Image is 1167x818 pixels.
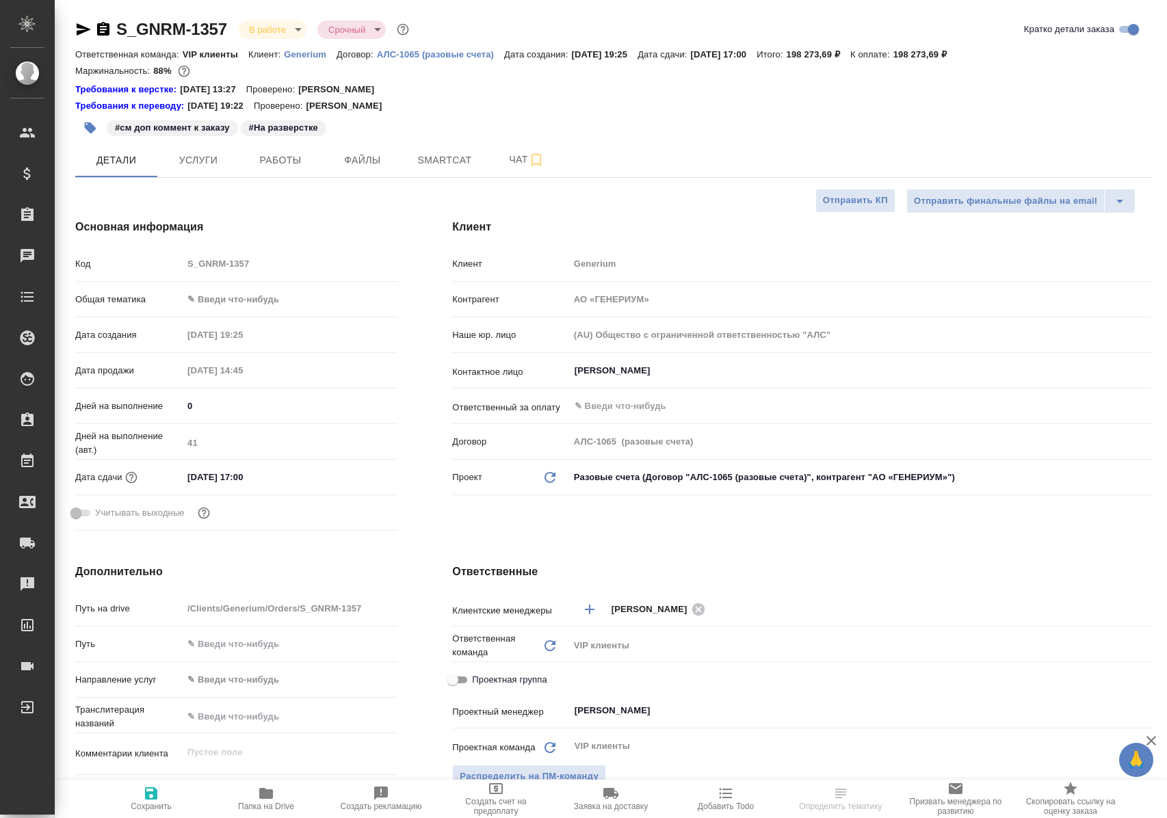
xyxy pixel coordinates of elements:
div: [PERSON_NAME] [612,601,710,618]
button: Open [1144,405,1147,408]
p: VIP клиенты [183,49,248,60]
span: Отправить КП [823,193,888,209]
span: На разверстке [239,121,328,133]
div: Нажми, чтобы открыть папку с инструкцией [75,99,187,113]
p: Путь [75,637,183,651]
div: VIP клиенты [569,634,1152,657]
input: Пустое поле [183,325,302,345]
p: Клиент [452,257,568,271]
input: Пустое поле [569,254,1152,274]
span: Добавить Todo [698,802,754,811]
p: [DATE] 19:22 [187,99,254,113]
p: Проверено: [254,99,306,113]
button: Добавить Todo [668,780,783,818]
p: АЛС-1065 (разовые счета) [377,49,504,60]
button: Open [1144,369,1147,372]
span: Проектная группа [472,673,547,687]
button: Создать счет на предоплату [438,780,553,818]
p: Проектный менеджер [452,705,568,719]
svg: Подписаться [528,152,545,168]
span: Сохранить [131,802,172,811]
button: Добавить тэг [75,113,105,143]
p: Направление услуг [75,673,183,687]
span: Чат [494,151,560,168]
div: ✎ Введи что-нибудь [187,293,381,306]
p: Generium [284,49,337,60]
span: Отправить финальные файлы на email [914,194,1097,209]
span: Создать рекламацию [341,802,422,811]
h4: Дополнительно [75,564,397,580]
div: Разовые счета (Договор "АЛС-1065 (разовые счета)", контрагент "АО «ГЕНЕРИУМ»") [569,466,1152,489]
p: Дата продажи [75,364,183,378]
p: Ответственный за оплату [452,401,568,414]
input: Пустое поле [569,325,1152,345]
span: см доп коммент к заказу [105,121,239,133]
div: ✎ Введи что-нибудь [183,288,397,311]
button: Доп статусы указывают на важность/срочность заказа [394,21,412,38]
input: Пустое поле [569,432,1152,451]
span: Smartcat [412,152,477,169]
p: Проектная команда [452,741,535,754]
button: Срочный [324,24,369,36]
button: Отправить КП [815,189,895,213]
p: 198 273,69 ₽ [893,49,957,60]
div: В работе [317,21,386,39]
span: Кратко детали заказа [1024,23,1114,36]
p: Дней на выполнение [75,399,183,413]
button: Open [1144,608,1147,611]
button: Open [1144,709,1147,712]
span: В заказе уже есть ответственный ПМ или ПМ группа [452,765,606,789]
button: 19343.01 RUB; [175,62,193,80]
div: Нажми, чтобы открыть папку с инструкцией [75,83,180,96]
p: Договор [452,435,568,449]
p: Дата сдачи: [638,49,690,60]
p: 88% [153,66,174,76]
span: Определить тематику [799,802,882,811]
p: Контактное лицо [452,365,568,379]
input: Пустое поле [183,254,397,274]
p: [PERSON_NAME] [298,83,384,96]
span: Работы [248,152,313,169]
a: Требования к верстке: [75,83,180,96]
button: Определить тематику [783,780,898,818]
span: Заявка на доставку [574,802,648,811]
p: Договор: [337,49,377,60]
p: Клиентские менеджеры [452,604,568,618]
p: Путь на drive [75,602,183,616]
p: Дата создания [75,328,183,342]
input: ✎ Введи что-нибудь [183,634,397,654]
p: 198 273,69 ₽ [787,49,850,60]
p: К оплате: [850,49,893,60]
p: Дата создания: [504,49,571,60]
button: Отправить финальные файлы на email [906,189,1105,213]
p: Дата сдачи [75,471,122,484]
input: ✎ Введи что-нибудь [573,398,1102,414]
a: Требования к переводу: [75,99,187,113]
span: Учитывать выходные [95,506,185,520]
button: Скопировать ссылку [95,21,112,38]
button: Создать рекламацию [324,780,438,818]
span: Распределить на ПМ-команду [460,769,599,784]
input: ✎ Введи что-нибудь [183,707,397,726]
p: [DATE] 19:25 [572,49,638,60]
span: Услуги [166,152,231,169]
div: split button [906,189,1136,213]
button: Скопировать ссылку на оценку заказа [1013,780,1128,818]
span: Папка на Drive [238,802,294,811]
p: #На разверстке [249,121,318,135]
button: В работе [245,24,290,36]
p: Общая тематика [75,293,183,306]
p: Код [75,257,183,271]
input: Пустое поле [183,598,397,618]
span: Скопировать ссылку на оценку заказа [1021,797,1120,816]
p: Транслитерация названий [75,703,183,730]
p: Проверено: [246,83,299,96]
button: Выбери, если сб и вс нужно считать рабочими днями для выполнения заказа. [195,504,213,522]
p: Комментарии клиента [75,747,183,761]
a: Generium [284,48,337,60]
input: ✎ Введи что-нибудь [183,396,397,416]
input: Пустое поле [183,433,397,453]
button: Распределить на ПМ-команду [452,765,606,789]
a: АЛС-1065 (разовые счета) [377,48,504,60]
span: Призвать менеджера по развитию [906,797,1005,816]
